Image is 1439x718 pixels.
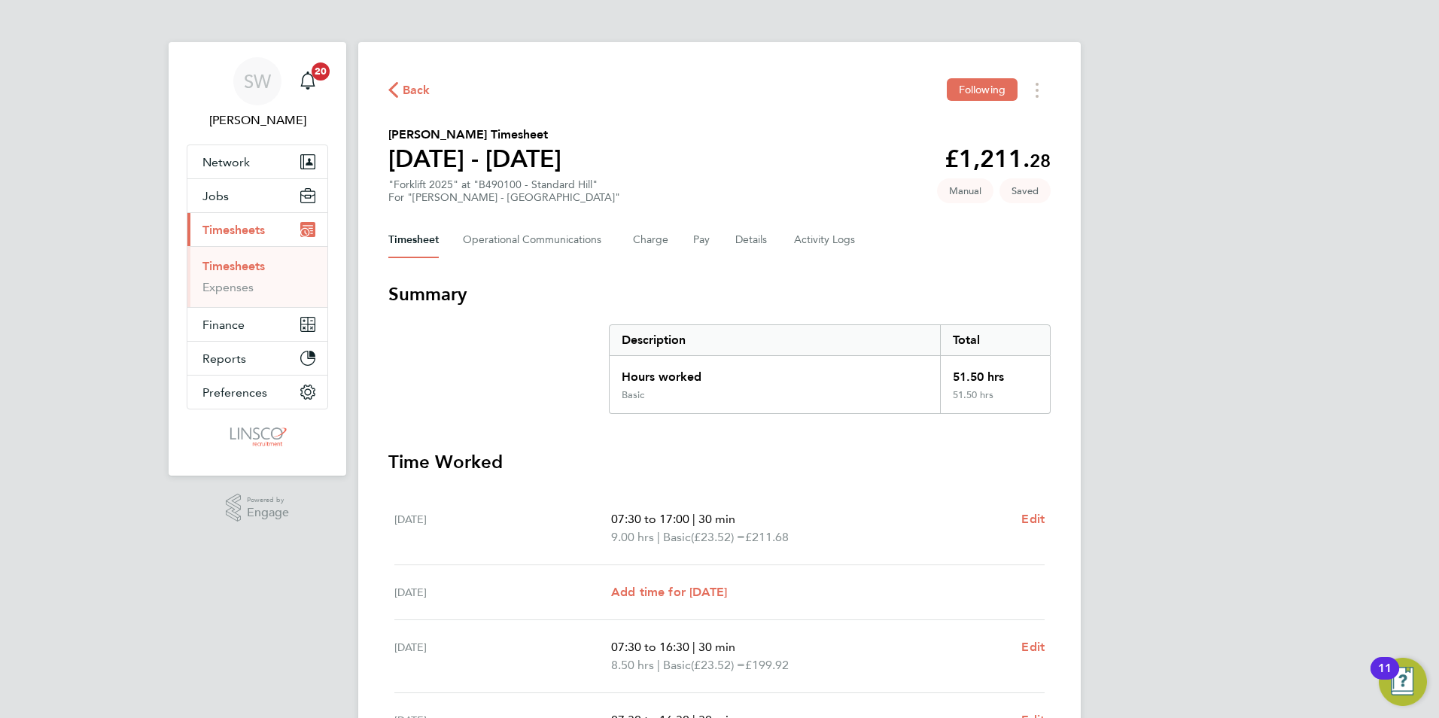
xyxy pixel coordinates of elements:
[657,658,660,672] span: |
[692,640,695,654] span: |
[187,342,327,375] button: Reports
[312,62,330,81] span: 20
[169,42,346,476] nav: Main navigation
[999,178,1051,203] span: This timesheet is Saved.
[940,356,1050,389] div: 51.50 hrs
[226,494,290,522] a: Powered byEngage
[698,640,735,654] span: 30 min
[202,351,246,366] span: Reports
[663,656,691,674] span: Basic
[187,246,327,307] div: Timesheets
[693,222,711,258] button: Pay
[202,318,245,332] span: Finance
[1021,640,1045,654] span: Edit
[202,189,229,203] span: Jobs
[610,356,940,389] div: Hours worked
[226,424,288,449] img: linsco-logo-retina.png
[692,512,695,526] span: |
[745,658,789,672] span: £199.92
[959,83,1005,96] span: Following
[187,179,327,212] button: Jobs
[745,530,789,544] span: £211.68
[388,144,561,174] h1: [DATE] - [DATE]
[1030,150,1051,172] span: 28
[691,658,745,672] span: (£23.52) =
[611,583,727,601] a: Add time for [DATE]
[611,658,654,672] span: 8.50 hrs
[187,57,328,129] a: SW[PERSON_NAME]
[1021,638,1045,656] a: Edit
[388,282,1051,306] h3: Summary
[1021,512,1045,526] span: Edit
[940,325,1050,355] div: Total
[611,512,689,526] span: 07:30 to 17:00
[735,222,770,258] button: Details
[247,494,289,507] span: Powered by
[394,638,611,674] div: [DATE]
[663,528,691,546] span: Basic
[622,389,644,401] div: Basic
[388,81,430,99] button: Back
[403,81,430,99] span: Back
[937,178,993,203] span: This timesheet was manually created.
[187,111,328,129] span: Shaun White
[388,222,439,258] button: Timesheet
[394,510,611,546] div: [DATE]
[202,223,265,237] span: Timesheets
[947,78,1018,101] button: Following
[388,178,620,204] div: "Forklift 2025" at "B490100 - Standard Hill"
[940,389,1050,413] div: 51.50 hrs
[698,512,735,526] span: 30 min
[1378,668,1392,688] div: 11
[794,222,857,258] button: Activity Logs
[187,376,327,409] button: Preferences
[1024,78,1051,102] button: Timesheets Menu
[611,530,654,544] span: 9.00 hrs
[611,585,727,599] span: Add time for [DATE]
[202,155,250,169] span: Network
[1379,658,1427,706] button: Open Resource Center, 11 new notifications
[394,583,611,601] div: [DATE]
[293,57,323,105] a: 20
[463,222,609,258] button: Operational Communications
[244,71,271,91] span: SW
[388,126,561,144] h2: [PERSON_NAME] Timesheet
[609,324,1051,414] div: Summary
[202,385,267,400] span: Preferences
[945,145,1051,173] app-decimal: £1,211.
[691,530,745,544] span: (£23.52) =
[610,325,940,355] div: Description
[633,222,669,258] button: Charge
[611,640,689,654] span: 07:30 to 16:30
[202,259,265,273] a: Timesheets
[202,280,254,294] a: Expenses
[388,450,1051,474] h3: Time Worked
[187,145,327,178] button: Network
[187,308,327,341] button: Finance
[388,191,620,204] div: For "[PERSON_NAME] - [GEOGRAPHIC_DATA]"
[187,424,328,449] a: Go to home page
[657,530,660,544] span: |
[247,507,289,519] span: Engage
[187,213,327,246] button: Timesheets
[1021,510,1045,528] a: Edit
